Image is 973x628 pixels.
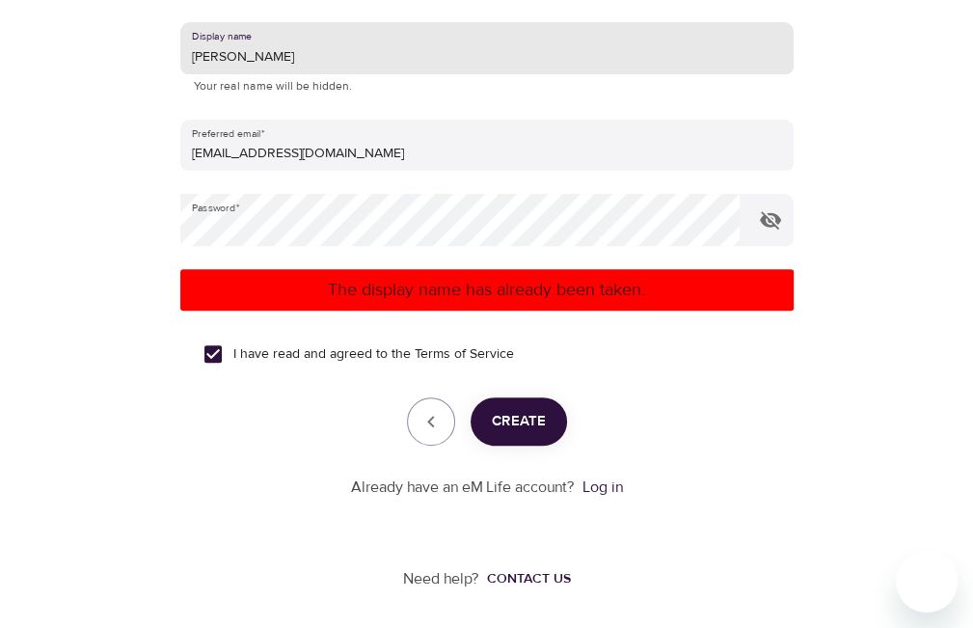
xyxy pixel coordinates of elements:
p: The display name has already been taken. [188,277,786,303]
p: Already have an eM Life account? [351,477,575,499]
button: Create [471,397,567,446]
iframe: Button to launch messaging window [896,551,958,613]
span: I have read and agreed to the [233,344,514,365]
p: Need help? [403,568,479,590]
span: Create [492,409,546,434]
a: Log in [582,478,623,497]
div: Contact us [487,569,571,588]
a: Contact us [479,569,571,588]
a: Terms of Service [415,344,514,365]
p: Your real name will be hidden. [194,77,780,96]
